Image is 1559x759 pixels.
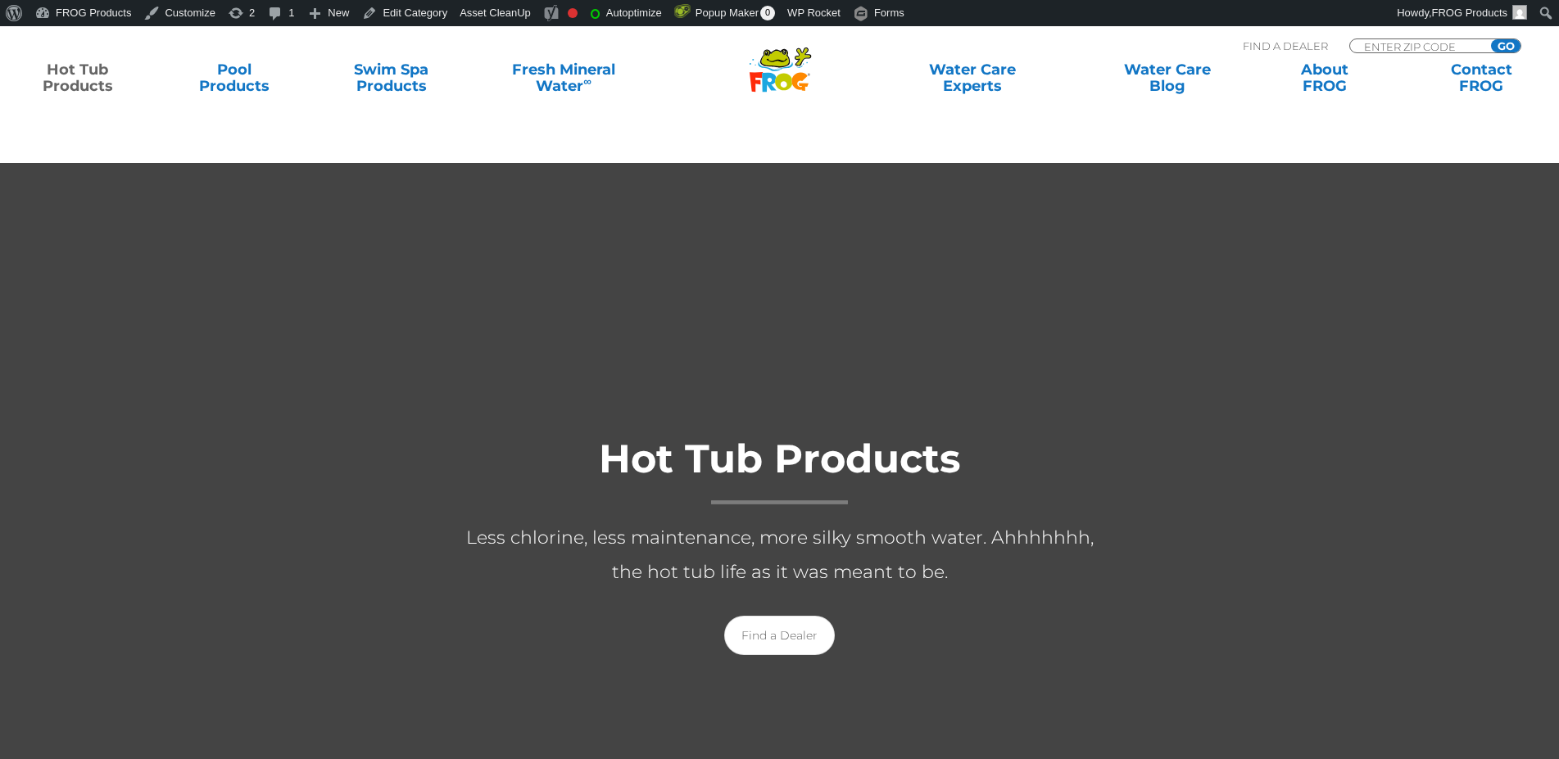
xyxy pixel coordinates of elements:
[452,521,1108,590] p: Less chlorine, less maintenance, more silky smooth water. Ahhhhhhh, the hot tub life as it was me...
[760,6,775,20] span: 0
[1263,61,1385,94] a: AboutFROG
[724,616,835,655] a: Find a Dealer
[1243,38,1328,53] p: Find A Dealer
[873,61,1072,94] a: Water CareExperts
[487,61,640,94] a: Fresh MineralWater∞
[1491,39,1520,52] input: GO
[1432,7,1507,19] span: FROG Products
[568,8,578,18] div: Needs improvement
[174,61,296,94] a: PoolProducts
[583,75,591,88] sup: ∞
[1107,61,1229,94] a: Water CareBlog
[452,437,1108,504] h1: Hot Tub Products
[1421,61,1543,94] a: ContactFROG
[1362,39,1473,53] input: Zip Code Form
[330,61,452,94] a: Swim SpaProducts
[16,61,138,94] a: Hot TubProducts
